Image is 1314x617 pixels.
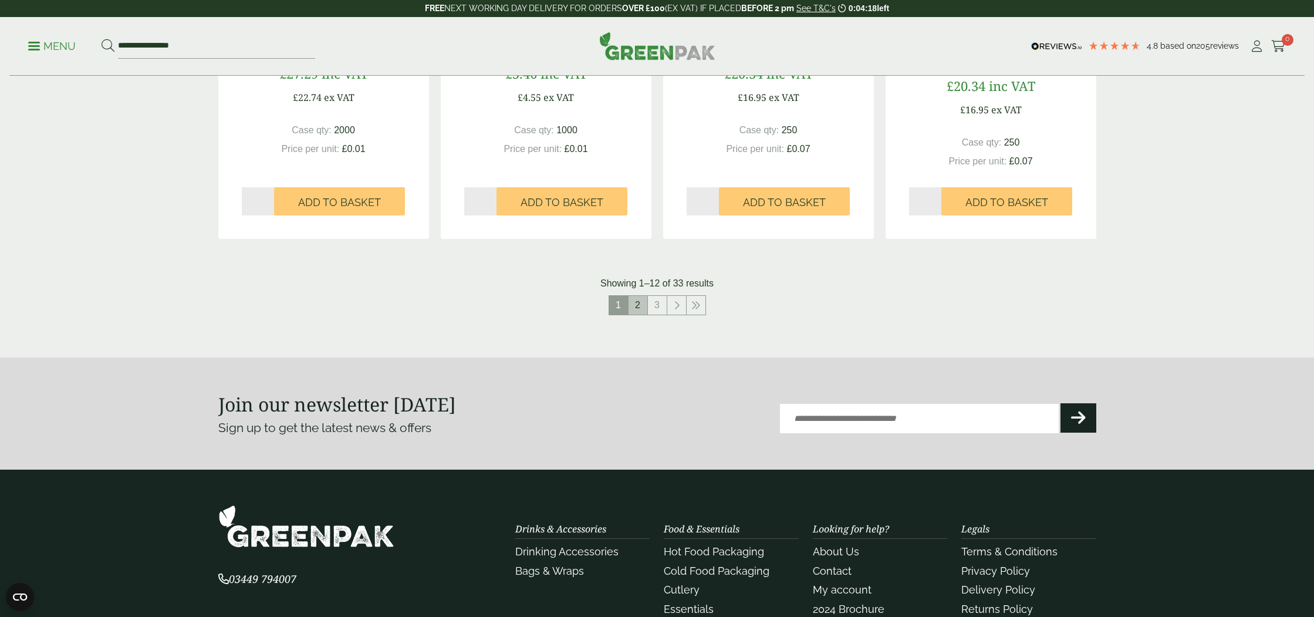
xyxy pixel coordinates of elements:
[664,603,714,615] a: Essentials
[342,144,366,154] span: £0.01
[1009,156,1033,166] span: £0.07
[218,392,456,417] strong: Join our newsletter [DATE]
[515,565,584,577] a: Bags & Wraps
[599,32,715,60] img: GreenPak Supplies
[334,125,355,135] span: 2000
[947,77,985,95] span: £20.34
[565,144,588,154] span: £0.01
[961,603,1033,615] a: Returns Policy
[274,187,405,215] button: Add to Basket
[218,574,296,585] a: 03449 794007
[28,39,76,51] a: Menu
[648,296,667,315] a: 3
[281,144,339,154] span: Price per unit:
[629,296,647,315] a: 2
[1271,38,1286,55] a: 0
[1210,41,1239,50] span: reviews
[989,77,1035,95] span: inc VAT
[965,196,1048,209] span: Add to Basket
[961,584,1035,596] a: Delivery Policy
[769,91,799,104] span: ex VAT
[1271,41,1286,52] i: Cart
[622,4,665,13] strong: OVER £100
[813,603,884,615] a: 2024 Brochure
[1031,42,1082,50] img: REVIEWS.io
[6,583,34,611] button: Open CMP widget
[766,65,813,82] span: inc VAT
[518,91,541,104] span: £4.55
[738,91,766,104] span: £16.95
[813,584,872,596] a: My account
[813,545,859,558] a: About Us
[609,296,628,315] span: 1
[1147,41,1160,50] span: 4.8
[743,196,826,209] span: Add to Basket
[293,91,322,104] span: £22.74
[218,572,296,586] span: 03449 794007
[724,65,763,82] span: £20.34
[1160,41,1196,50] span: Based on
[425,4,444,13] strong: FREE
[877,4,889,13] span: left
[664,584,700,596] a: Cutlery
[960,103,989,116] span: £16.95
[543,91,574,104] span: ex VAT
[664,565,769,577] a: Cold Food Packaging
[849,4,877,13] span: 0:04:18
[504,144,562,154] span: Price per unit:
[941,187,1072,215] button: Add to Basket
[741,4,794,13] strong: BEFORE 2 pm
[948,156,1006,166] span: Price per unit:
[796,4,836,13] a: See T&C's
[664,545,764,558] a: Hot Food Packaging
[541,65,587,82] span: inc VAT
[726,144,784,154] span: Price per unit:
[1004,137,1020,147] span: 250
[961,565,1030,577] a: Privacy Policy
[782,125,798,135] span: 250
[515,545,619,558] a: Drinking Accessories
[556,125,577,135] span: 1000
[1249,41,1264,52] i: My Account
[298,196,381,209] span: Add to Basket
[600,277,714,291] p: Showing 1–12 of 33 results
[322,65,368,82] span: inc VAT
[991,103,1022,116] span: ex VAT
[496,187,627,215] button: Add to Basket
[739,125,779,135] span: Case qty:
[961,545,1058,558] a: Terms & Conditions
[505,65,537,82] span: £5.46
[787,144,810,154] span: £0.07
[962,137,1002,147] span: Case qty:
[521,196,603,209] span: Add to Basket
[813,565,852,577] a: Contact
[324,91,354,104] span: ex VAT
[279,65,318,82] span: £27.29
[719,187,850,215] button: Add to Basket
[1282,34,1293,46] span: 0
[28,39,76,53] p: Menu
[1196,41,1210,50] span: 205
[218,505,394,548] img: GreenPak Supplies
[514,125,554,135] span: Case qty:
[1088,41,1141,51] div: 4.79 Stars
[292,125,332,135] span: Case qty:
[218,419,613,437] p: Sign up to get the latest news & offers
